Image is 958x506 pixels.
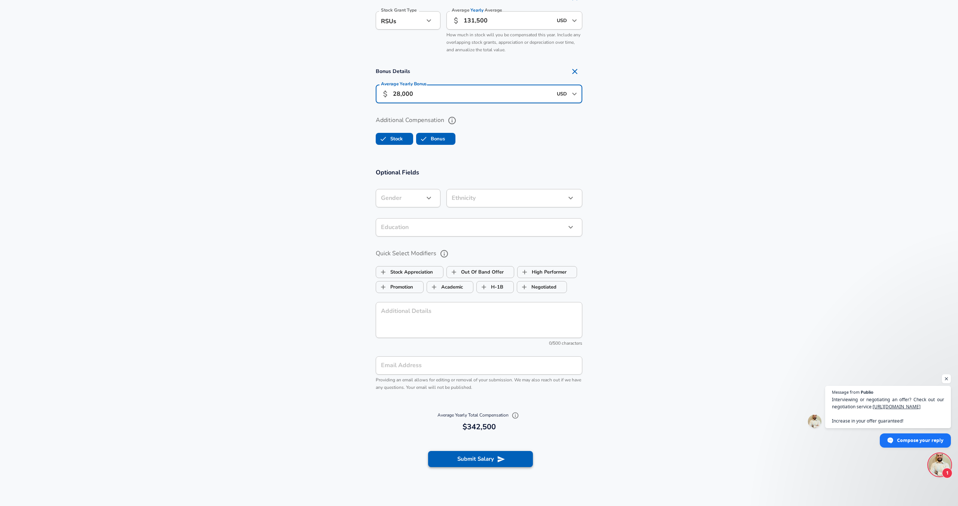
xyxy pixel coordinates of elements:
label: H-1B [477,280,503,294]
button: Out Of Band OfferOut Of Band Offer [446,266,514,278]
button: Submit Salary [428,451,533,467]
button: Open [569,15,580,26]
span: Out Of Band Offer [447,265,461,279]
button: help [438,247,451,260]
input: team@levels.fyi [376,356,582,375]
span: Yearly [471,7,484,13]
button: PromotionPromotion [376,281,424,293]
span: Negotiated [517,280,531,294]
span: Promotion [376,280,390,294]
button: Explain Total Compensation [510,410,521,421]
input: 15,000 [393,85,552,103]
label: Out Of Band Offer [447,265,504,279]
button: StockStock [376,133,413,145]
label: Promotion [376,280,413,294]
div: 0/500 characters [376,340,582,347]
label: High Performer [518,265,567,279]
label: Bonus [417,132,445,146]
label: Additional Compensation [376,114,582,127]
button: NegotiatedNegotiated [517,281,567,293]
button: Stock AppreciationStock Appreciation [376,266,443,278]
label: Negotiated [517,280,556,294]
span: Providing an email allows for editing or removal of your submission. We may also reach out if we ... [376,377,581,390]
button: H-1BH-1B [476,281,514,293]
label: Quick Select Modifiers [376,247,582,260]
span: How much in stock will you be compensated this year. Include any overlapping stock grants, apprec... [446,32,580,53]
button: Remove Section [567,64,582,79]
button: BonusBonus [416,133,455,145]
h3: Optional Fields [376,168,582,177]
button: Open [569,89,580,99]
button: AcademicAcademic [427,281,473,293]
span: High Performer [518,265,532,279]
span: Stock [376,132,390,146]
input: USD [555,88,570,100]
span: 1 [942,468,952,478]
button: help [446,114,458,127]
label: Stock [376,132,403,146]
label: Stock Appreciation [376,265,433,279]
span: Publio [861,390,873,394]
label: Academic [427,280,463,294]
label: Average Average [452,8,502,12]
div: Open chat [928,454,951,476]
button: High PerformerHigh Performer [517,266,577,278]
span: Stock Appreciation [376,265,390,279]
span: H-1B [477,280,491,294]
div: RSUs [376,11,424,30]
span: Academic [427,280,441,294]
span: Average Yearly Total Compensation [437,412,521,418]
span: Interviewing or negotiating an offer? Check out our negotiation service: Increase in your offer g... [832,396,944,424]
input: USD [555,15,570,26]
span: Compose your reply [897,434,943,447]
label: Stock Grant Type [381,8,417,12]
input: 40,000 [464,11,552,30]
h6: $342,500 [379,421,579,433]
span: Bonus [417,132,431,146]
h4: Bonus Details [376,64,582,79]
span: Message from [832,390,860,394]
label: Average Yearly Bonus [381,82,427,86]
